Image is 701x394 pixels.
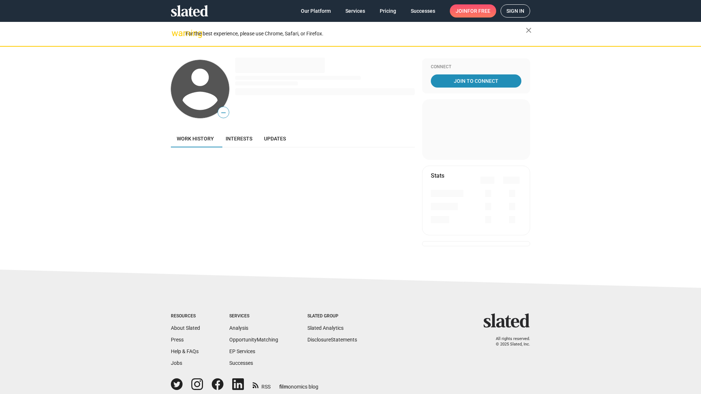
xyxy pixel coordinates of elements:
a: Successes [229,360,253,366]
a: Join To Connect [431,74,521,88]
a: EP Services [229,348,255,354]
a: Press [171,337,184,343]
span: Join [456,4,490,18]
span: — [218,108,229,117]
a: Sign in [501,4,530,18]
a: Jobs [171,360,182,366]
a: OpportunityMatching [229,337,278,343]
a: Our Platform [295,4,337,18]
a: About Slated [171,325,200,331]
mat-icon: warning [172,29,180,38]
div: Connect [431,64,521,70]
a: filmonomics blog [279,378,318,390]
a: Pricing [374,4,402,18]
a: Updates [258,130,292,147]
a: Services [340,4,371,18]
p: All rights reserved. © 2025 Slated, Inc. [488,336,530,347]
span: Our Platform [301,4,331,18]
a: Joinfor free [450,4,496,18]
div: Slated Group [307,313,357,319]
span: Services [345,4,365,18]
a: Analysis [229,325,248,331]
div: Services [229,313,278,319]
span: Work history [177,136,214,142]
span: film [279,384,288,390]
div: For the best experience, please use Chrome, Safari, or Firefox. [185,29,526,39]
span: Pricing [380,4,396,18]
a: Interests [220,130,258,147]
span: Updates [264,136,286,142]
a: Slated Analytics [307,325,344,331]
mat-icon: close [524,26,533,35]
span: Join To Connect [432,74,520,88]
a: Work history [171,130,220,147]
span: Sign in [506,5,524,17]
span: Interests [226,136,252,142]
a: RSS [253,379,271,390]
a: Help & FAQs [171,348,199,354]
a: DisclosureStatements [307,337,357,343]
span: Successes [411,4,435,18]
div: Resources [171,313,200,319]
a: Successes [405,4,441,18]
span: for free [467,4,490,18]
mat-card-title: Stats [431,172,444,179]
